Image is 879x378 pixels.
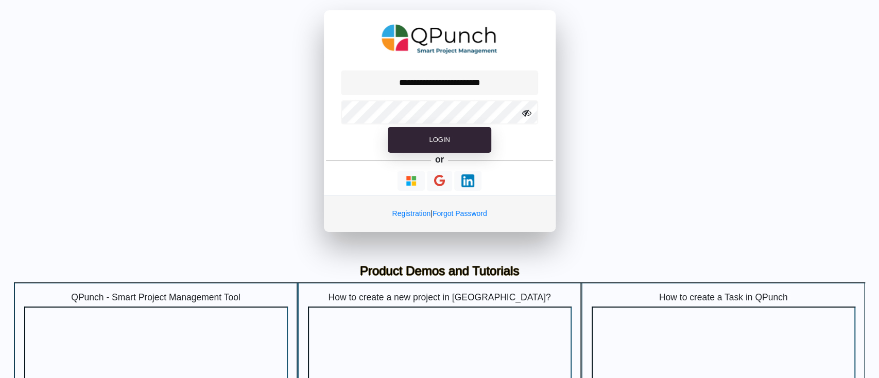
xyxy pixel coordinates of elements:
[324,195,556,232] div: |
[24,292,288,303] h5: QPunch - Smart Project Management Tool
[592,292,855,303] h5: How to create a Task in QPunch
[22,264,857,279] h3: Product Demos and Tutorials
[427,171,452,192] button: Continue With Google
[382,21,497,58] img: QPunch
[388,127,491,153] button: Login
[405,174,418,187] img: Loading...
[454,171,481,191] button: Continue With LinkedIn
[308,292,572,303] h5: How to create a new project in [GEOGRAPHIC_DATA]?
[433,153,446,167] h5: or
[461,174,474,187] img: Loading...
[398,171,425,191] button: Continue With Microsoft Azure
[392,209,430,218] a: Registration
[429,136,450,143] span: Login
[433,209,487,218] a: Forgot Password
